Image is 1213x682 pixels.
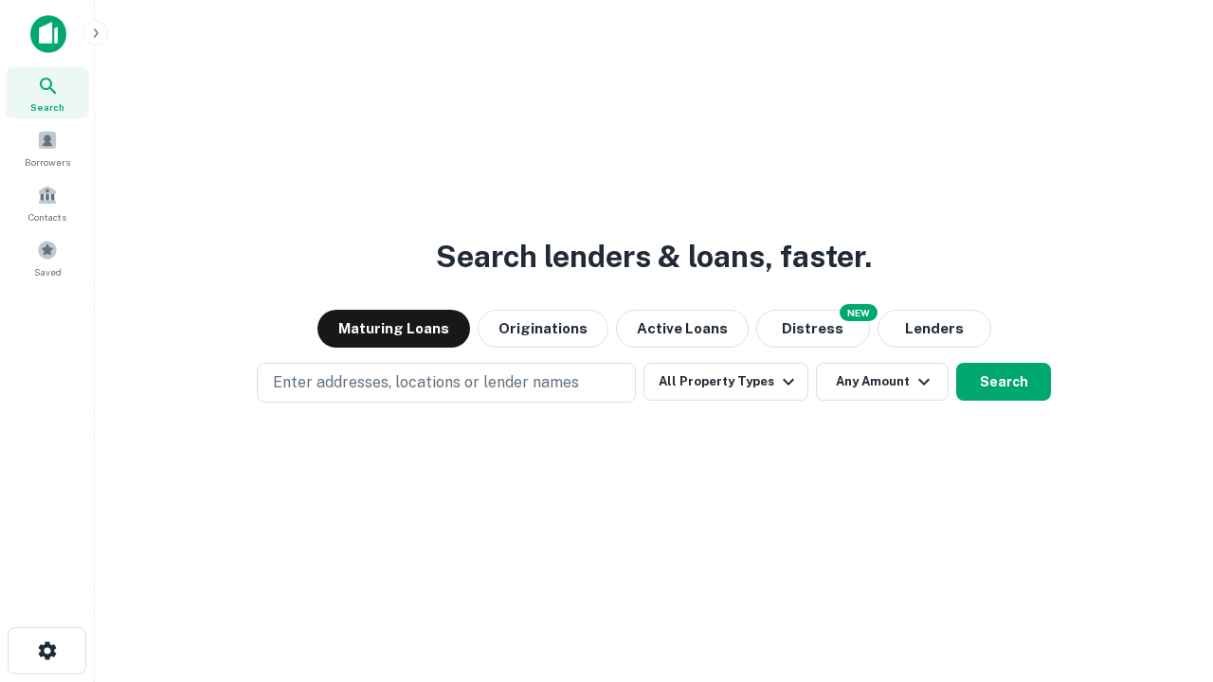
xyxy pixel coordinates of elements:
[30,15,66,53] img: capitalize-icon.png
[6,122,89,173] a: Borrowers
[956,363,1051,401] button: Search
[257,363,636,403] button: Enter addresses, locations or lender names
[840,304,878,321] div: NEW
[6,232,89,283] a: Saved
[30,99,64,115] span: Search
[878,310,991,348] button: Lenders
[616,310,749,348] button: Active Loans
[28,209,66,224] span: Contacts
[317,310,470,348] button: Maturing Loans
[643,363,808,401] button: All Property Types
[6,177,89,228] a: Contacts
[756,310,870,348] button: Search distressed loans with lien and other non-mortgage details.
[816,363,949,401] button: Any Amount
[478,310,608,348] button: Originations
[1118,530,1213,621] iframe: Chat Widget
[6,67,89,118] a: Search
[34,264,62,279] span: Saved
[25,154,70,170] span: Borrowers
[436,234,872,279] h3: Search lenders & loans, faster.
[273,371,579,394] p: Enter addresses, locations or lender names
